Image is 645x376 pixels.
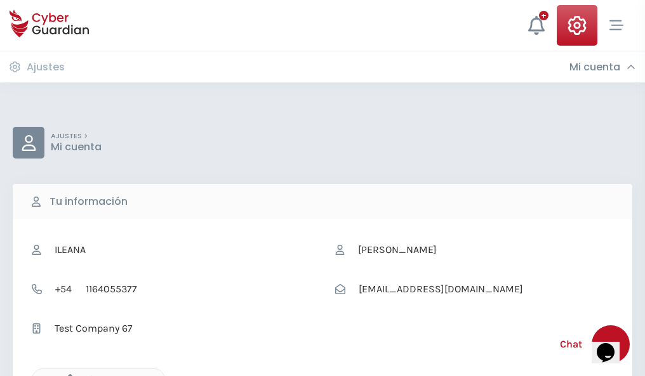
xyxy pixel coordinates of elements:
[27,61,65,74] h3: Ajustes
[560,337,582,352] span: Chat
[79,277,310,301] input: Teléfono
[592,325,632,363] iframe: chat widget
[50,194,128,209] b: Tu información
[569,61,620,74] h3: Mi cuenta
[539,11,549,20] div: +
[51,132,102,141] p: AJUSTES >
[51,141,102,153] p: Mi cuenta
[48,277,79,301] span: +54
[569,61,635,74] div: Mi cuenta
